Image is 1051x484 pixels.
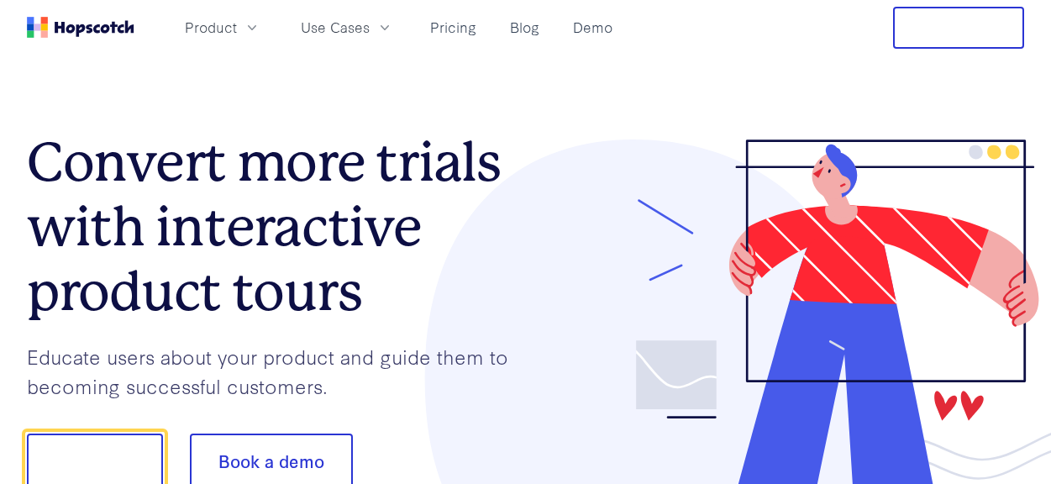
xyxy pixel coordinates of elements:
a: Home [27,17,134,38]
a: Blog [503,13,546,41]
button: Use Cases [291,13,403,41]
h1: Convert more trials with interactive product tours [27,130,526,324]
p: Educate users about your product and guide them to becoming successful customers. [27,342,526,400]
a: Demo [566,13,619,41]
span: Use Cases [301,17,370,38]
button: Free Trial [893,7,1024,49]
a: Pricing [423,13,483,41]
span: Product [185,17,237,38]
button: Product [175,13,271,41]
